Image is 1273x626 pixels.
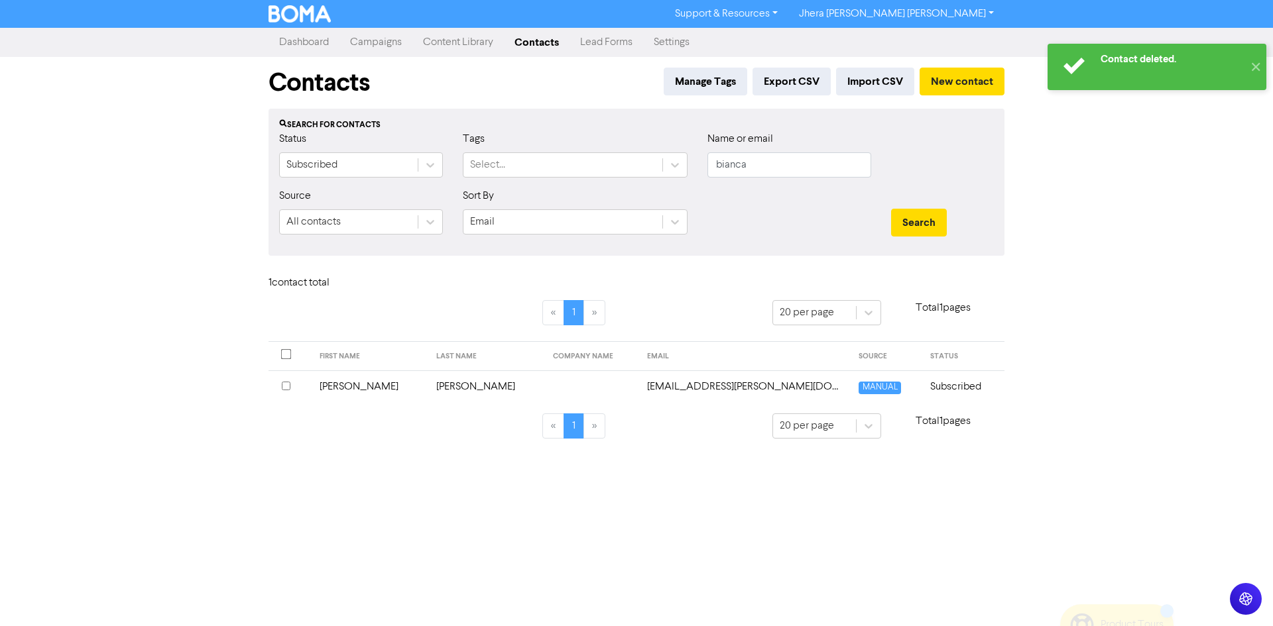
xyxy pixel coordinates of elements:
[780,418,834,434] div: 20 per page
[707,131,773,147] label: Name or email
[920,68,1004,95] button: New contact
[922,370,1004,403] td: Subscribed
[564,413,584,439] a: Page 1 is your current page
[412,29,504,56] a: Content Library
[269,29,339,56] a: Dashboard
[881,413,1004,429] p: Total 1 pages
[286,214,341,230] div: All contacts
[664,3,788,25] a: Support & Resources
[428,342,545,371] th: LAST NAME
[470,157,505,173] div: Select...
[312,342,428,371] th: FIRST NAME
[836,68,914,95] button: Import CSV
[545,342,638,371] th: COMPANY NAME
[564,300,584,325] a: Page 1 is your current page
[463,131,485,147] label: Tags
[639,370,851,403] td: bianca.cretella@gmail.com
[1207,562,1273,626] iframe: Chat Widget
[470,214,495,230] div: Email
[859,382,900,394] span: MANUAL
[269,5,331,23] img: BOMA Logo
[312,370,428,403] td: [PERSON_NAME]
[922,342,1004,371] th: STATUS
[881,300,1004,316] p: Total 1 pages
[339,29,412,56] a: Campaigns
[1101,52,1243,66] div: Contact deleted.
[286,157,337,173] div: Subscribed
[643,29,700,56] a: Settings
[851,342,922,371] th: SOURCE
[279,131,306,147] label: Status
[504,29,570,56] a: Contacts
[891,209,947,236] button: Search
[428,370,545,403] td: [PERSON_NAME]
[753,68,831,95] button: Export CSV
[279,119,994,131] div: Search for contacts
[639,342,851,371] th: EMAIL
[463,188,494,204] label: Sort By
[570,29,643,56] a: Lead Forms
[788,3,1004,25] a: Jhera [PERSON_NAME] [PERSON_NAME]
[279,188,311,204] label: Source
[269,277,375,289] h6: 1 contact total
[269,68,370,98] h1: Contacts
[780,305,834,321] div: 20 per page
[664,68,747,95] button: Manage Tags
